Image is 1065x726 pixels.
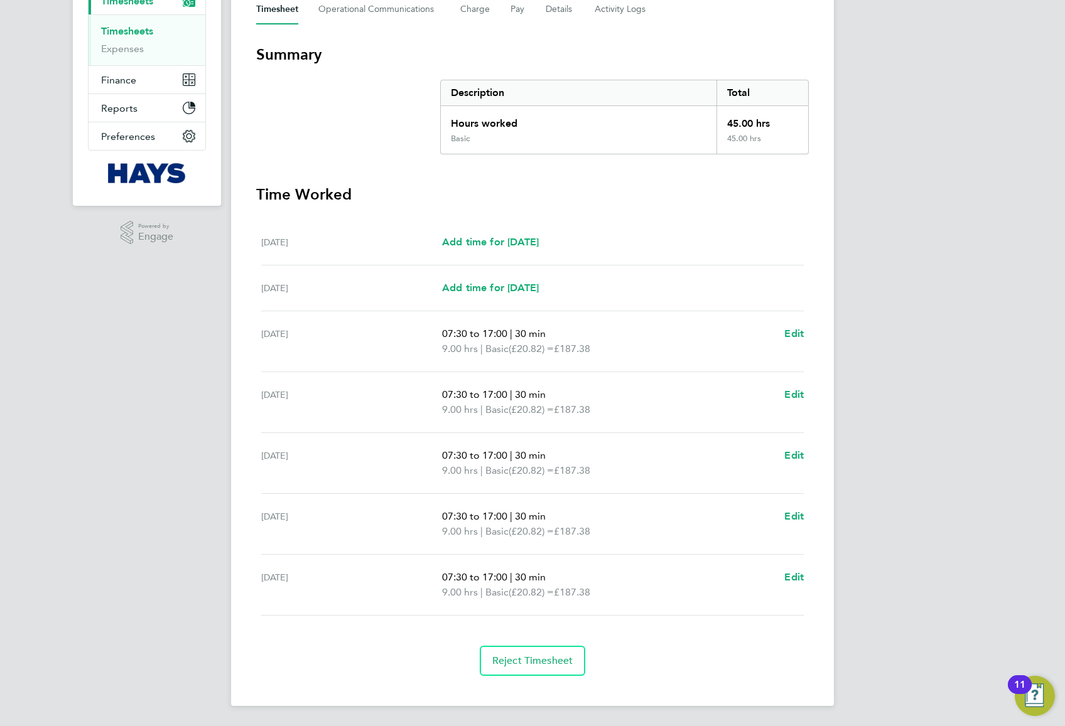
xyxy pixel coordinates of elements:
span: Reject Timesheet [492,654,573,667]
span: 30 min [515,449,546,461]
span: (£20.82) = [509,464,554,476]
span: £187.38 [554,403,590,415]
span: Add time for [DATE] [442,282,539,294]
span: (£20.82) = [509,403,554,415]
span: 30 min [515,328,546,339]
div: [DATE] [261,387,442,417]
span: | [510,449,512,461]
span: Preferences [101,131,155,142]
img: hays-logo-retina.png [108,163,187,183]
span: | [480,343,483,355]
span: 30 min [515,388,546,400]
a: Edit [784,509,804,524]
span: Edit [784,388,804,400]
button: Reject Timesheet [480,646,586,676]
span: | [480,403,483,415]
span: £187.38 [554,343,590,355]
div: 45.00 hrs [716,134,808,154]
button: Open Resource Center, 11 new notifications [1015,676,1055,716]
span: £187.38 [554,525,590,537]
span: Reports [101,102,138,114]
button: Finance [89,66,205,93]
button: Reports [89,94,205,122]
span: Edit [784,510,804,522]
button: Preferences [89,122,205,150]
span: 9.00 hrs [442,464,478,476]
span: | [480,525,483,537]
span: Edit [784,449,804,461]
span: | [510,328,512,339]
span: Add time for [DATE] [442,236,539,248]
div: [DATE] [261,326,442,356]
span: 9.00 hrs [442,343,478,355]
a: Timesheets [101,25,153,37]
span: Basic [485,524,509,539]
div: [DATE] [261,448,442,478]
span: Powered by [138,221,173,232]
span: Basic [485,341,509,356]
span: 07:30 to 17:00 [442,510,507,522]
a: Add time for [DATE] [442,235,539,250]
span: 07:30 to 17:00 [442,388,507,400]
span: 07:30 to 17:00 [442,449,507,461]
div: [DATE] [261,570,442,600]
span: | [510,510,512,522]
a: Go to home page [88,163,206,183]
div: Summary [440,80,809,154]
div: Description [441,80,716,105]
span: Edit [784,328,804,339]
span: Basic [485,402,509,417]
span: | [510,571,512,583]
div: Timesheets [89,14,205,65]
a: Edit [784,570,804,585]
span: £187.38 [554,586,590,598]
div: 45.00 hrs [716,106,808,134]
h3: Time Worked [256,184,809,205]
div: [DATE] [261,280,442,296]
a: Expenses [101,43,144,55]
section: Timesheet [256,45,809,676]
a: Edit [784,387,804,402]
span: 9.00 hrs [442,586,478,598]
span: £187.38 [554,464,590,476]
span: (£20.82) = [509,525,554,537]
div: 11 [1014,685,1025,701]
div: Basic [451,134,470,144]
div: Hours worked [441,106,716,134]
a: Edit [784,326,804,341]
span: (£20.82) = [509,586,554,598]
span: 9.00 hrs [442,403,478,415]
span: (£20.82) = [509,343,554,355]
a: Add time for [DATE] [442,280,539,296]
span: Basic [485,463,509,478]
span: Engage [138,232,173,242]
span: Edit [784,571,804,583]
span: 30 min [515,571,546,583]
span: 30 min [515,510,546,522]
div: [DATE] [261,509,442,539]
span: 9.00 hrs [442,525,478,537]
div: [DATE] [261,235,442,250]
h3: Summary [256,45,809,65]
div: Total [716,80,808,105]
span: | [480,464,483,476]
span: | [480,586,483,598]
span: Finance [101,74,136,86]
span: 07:30 to 17:00 [442,571,507,583]
a: Edit [784,448,804,463]
span: Basic [485,585,509,600]
a: Powered byEngage [121,221,174,245]
span: 07:30 to 17:00 [442,328,507,339]
span: | [510,388,512,400]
